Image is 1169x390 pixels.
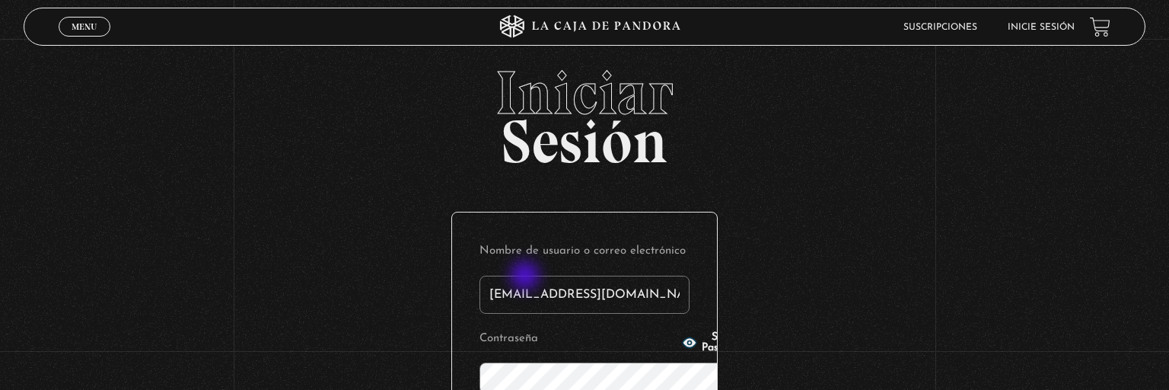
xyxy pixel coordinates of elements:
[682,332,746,353] button: Show Password
[1090,17,1110,37] a: View your shopping cart
[479,328,677,351] label: Contraseña
[903,23,977,32] a: Suscripciones
[24,62,1146,160] h2: Sesión
[67,35,103,46] span: Cerrar
[1008,23,1075,32] a: Inicie sesión
[24,62,1146,123] span: Iniciar
[72,22,97,31] span: Menu
[479,240,690,264] label: Nombre de usuario o correo electrónico
[702,332,746,353] span: Show Password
